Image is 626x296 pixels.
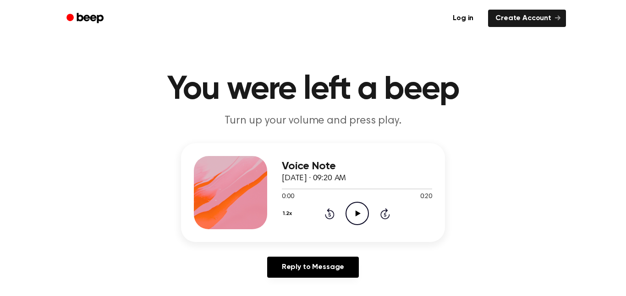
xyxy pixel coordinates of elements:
[78,73,548,106] h1: You were left a beep
[137,113,489,129] p: Turn up your volume and press play.
[282,174,346,183] span: [DATE] · 09:20 AM
[444,8,483,29] a: Log in
[282,160,432,172] h3: Voice Note
[282,206,295,221] button: 1.2x
[420,192,432,202] span: 0:20
[282,192,294,202] span: 0:00
[60,10,112,27] a: Beep
[267,257,359,278] a: Reply to Message
[488,10,566,27] a: Create Account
